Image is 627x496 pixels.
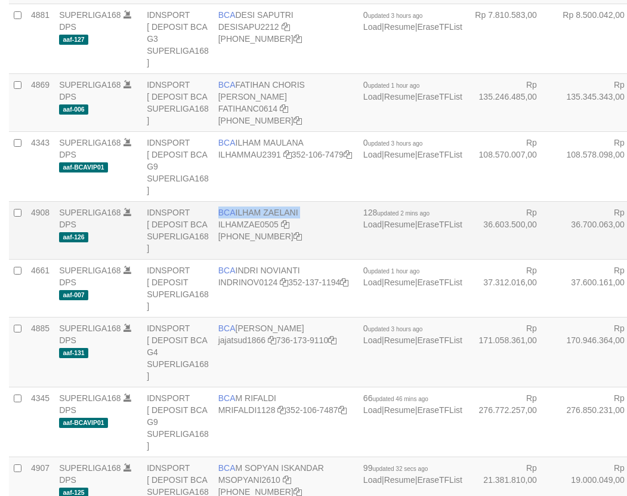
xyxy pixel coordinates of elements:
[363,393,428,403] span: 66
[363,405,382,415] a: Load
[214,259,359,317] td: INDRI NOVIANTI 352-137-1194
[142,73,214,131] td: IDNSPORT [ DEPOSIT BCA SUPERLIGA168 ]
[142,387,214,457] td: IDNSPORT [ DEPOSIT BCA G9 SUPERLIGA168 ]
[142,317,214,387] td: IDNSPORT [ DEPOSIT BCA G4 SUPERLIGA168 ]
[363,324,423,333] span: 0
[218,278,278,287] a: INDRINOV0124
[372,466,428,472] span: updated 32 secs ago
[417,150,462,159] a: EraseTFList
[218,324,236,333] span: BCA
[384,405,415,415] a: Resume
[218,80,236,90] span: BCA
[54,131,142,201] td: DPS
[363,208,430,217] span: 128
[384,335,415,345] a: Resume
[218,475,280,485] a: MSOPYANI2610
[384,220,415,229] a: Resume
[384,150,415,159] a: Resume
[363,92,382,101] a: Load
[218,393,236,403] span: BCA
[338,405,347,415] a: Copy 3521067487 to clipboard
[344,150,352,159] a: Copy 3521067479 to clipboard
[59,80,121,90] a: SUPERLIGA168
[142,201,214,259] td: IDNSPORT [ DEPOSIT BCA SUPERLIGA168 ]
[363,22,382,32] a: Load
[363,208,462,229] span: | |
[214,4,359,73] td: DESI SAPUTRI [PHONE_NUMBER]
[26,4,54,73] td: 4881
[282,22,290,32] a: Copy DESISAPU2212 to clipboard
[214,131,359,201] td: ILHAM MAULANA 352-106-7479
[368,326,423,332] span: updated 3 hours ago
[218,208,236,217] span: BCA
[283,150,292,159] a: Copy ILHAMMAU2391 to clipboard
[277,405,286,415] a: Copy MRIFALDI1128 to clipboard
[467,259,555,317] td: Rp 37.312.016,00
[417,475,462,485] a: EraseTFList
[363,266,420,275] span: 0
[59,208,121,217] a: SUPERLIGA168
[417,220,462,229] a: EraseTFList
[363,278,382,287] a: Load
[54,73,142,131] td: DPS
[280,278,288,287] a: Copy INDRINOV0124 to clipboard
[214,73,359,131] td: FATIHAN CHORIS [PERSON_NAME] [PHONE_NUMBER]
[363,266,462,287] span: | |
[54,387,142,457] td: DPS
[363,324,462,345] span: | |
[363,80,420,90] span: 0
[218,220,279,229] a: ILHAMZAE0505
[363,463,462,485] span: | |
[281,220,289,229] a: Copy ILHAMZAE0505 to clipboard
[26,387,54,457] td: 4345
[59,418,108,428] span: aaf-BCAVIP01
[467,387,555,457] td: Rp 276.772.257,00
[54,201,142,259] td: DPS
[363,138,423,147] span: 0
[363,138,462,159] span: | |
[59,104,88,115] span: aaf-006
[368,13,423,19] span: updated 3 hours ago
[218,10,236,20] span: BCA
[214,317,359,387] td: [PERSON_NAME] 736-173-9110
[363,10,423,20] span: 0
[26,259,54,317] td: 4661
[363,80,462,101] span: | |
[294,116,302,125] a: Copy 4062281727 to clipboard
[280,104,288,113] a: Copy FATIHANC0614 to clipboard
[54,4,142,73] td: DPS
[26,131,54,201] td: 4343
[467,4,555,73] td: Rp 7.810.583,00
[218,335,265,345] a: jajatsud1866
[340,278,348,287] a: Copy 3521371194 to clipboard
[363,220,382,229] a: Load
[372,396,428,402] span: updated 46 mins ago
[59,35,88,45] span: aaf-127
[417,278,462,287] a: EraseTFList
[218,22,279,32] a: DESISAPU2212
[218,150,281,159] a: ILHAMMAU2391
[363,335,382,345] a: Load
[467,131,555,201] td: Rp 108.570.007,00
[384,22,415,32] a: Resume
[283,475,291,485] a: Copy MSOPYANI2610 to clipboard
[363,150,382,159] a: Load
[368,82,420,89] span: updated 1 hour ago
[59,348,88,358] span: aaf-131
[384,278,415,287] a: Resume
[59,290,88,300] span: aaf-007
[218,463,236,473] span: BCA
[218,405,276,415] a: MRIFALDI1128
[142,4,214,73] td: IDNSPORT [ DEPOSIT BCA G3 SUPERLIGA168 ]
[417,92,462,101] a: EraseTFList
[59,162,108,172] span: aaf-BCAVIP01
[368,140,423,147] span: updated 3 hours ago
[377,210,430,217] span: updated 2 mins ago
[59,463,121,473] a: SUPERLIGA168
[384,475,415,485] a: Resume
[368,268,420,275] span: updated 1 hour ago
[294,34,302,44] a: Copy 4062280453 to clipboard
[218,266,236,275] span: BCA
[59,10,121,20] a: SUPERLIGA168
[417,22,462,32] a: EraseTFList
